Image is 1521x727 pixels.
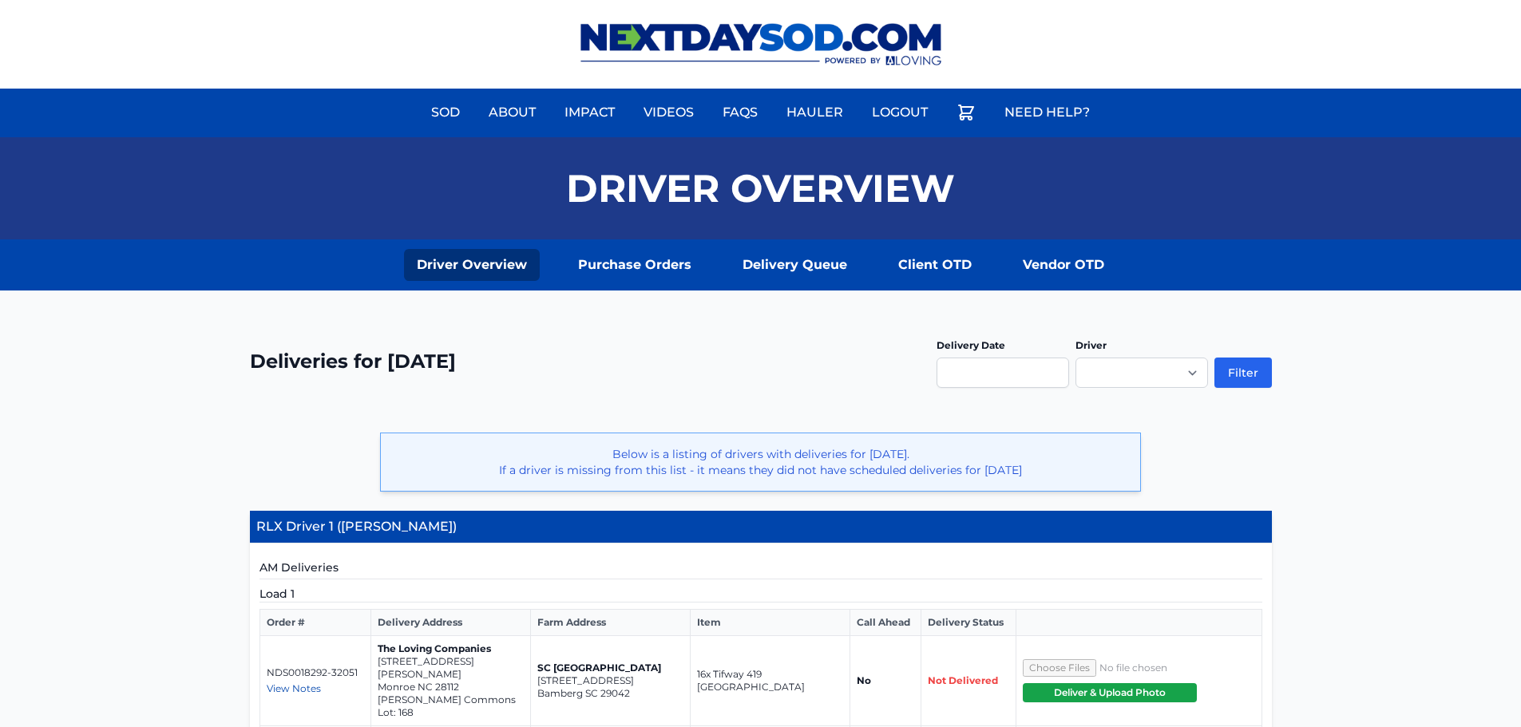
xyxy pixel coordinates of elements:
[530,610,690,636] th: Farm Address
[995,93,1099,132] a: Need Help?
[394,446,1127,478] p: Below is a listing of drivers with deliveries for [DATE]. If a driver is missing from this list -...
[422,93,469,132] a: Sod
[566,169,955,207] h1: Driver Overview
[537,674,683,687] p: [STREET_ADDRESS]
[378,693,524,719] p: [PERSON_NAME] Commons Lot: 168
[537,662,683,674] p: SC [GEOGRAPHIC_DATA]
[565,249,704,281] a: Purchase Orders
[555,93,624,132] a: Impact
[1023,683,1197,702] button: Deliver & Upload Photo
[777,93,853,132] a: Hauler
[850,610,921,636] th: Call Ahead
[634,93,703,132] a: Videos
[267,682,321,694] span: View Notes
[690,610,850,636] th: Item
[537,687,683,700] p: Bamberg SC 29042
[730,249,860,281] a: Delivery Queue
[259,610,370,636] th: Order #
[1214,358,1272,388] button: Filter
[259,559,1262,579] h5: AM Deliveries
[690,636,850,726] td: 16x Tifway 419 [GEOGRAPHIC_DATA]
[862,93,937,132] a: Logout
[259,586,1262,603] h5: Load 1
[857,674,871,686] strong: No
[928,674,998,686] span: Not Delivered
[1010,249,1117,281] a: Vendor OTD
[479,93,545,132] a: About
[370,610,530,636] th: Delivery Address
[404,249,540,281] a: Driver Overview
[921,610,1016,636] th: Delivery Status
[885,249,984,281] a: Client OTD
[250,349,456,374] h2: Deliveries for [DATE]
[378,642,524,655] p: The Loving Companies
[378,655,524,681] p: [STREET_ADDRESS][PERSON_NAME]
[713,93,767,132] a: FAQs
[378,681,524,693] p: Monroe NC 28112
[1075,339,1107,351] label: Driver
[937,339,1005,351] label: Delivery Date
[267,666,364,679] p: NDS0018292-32051
[250,511,1272,543] h4: RLX Driver 1 ([PERSON_NAME])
